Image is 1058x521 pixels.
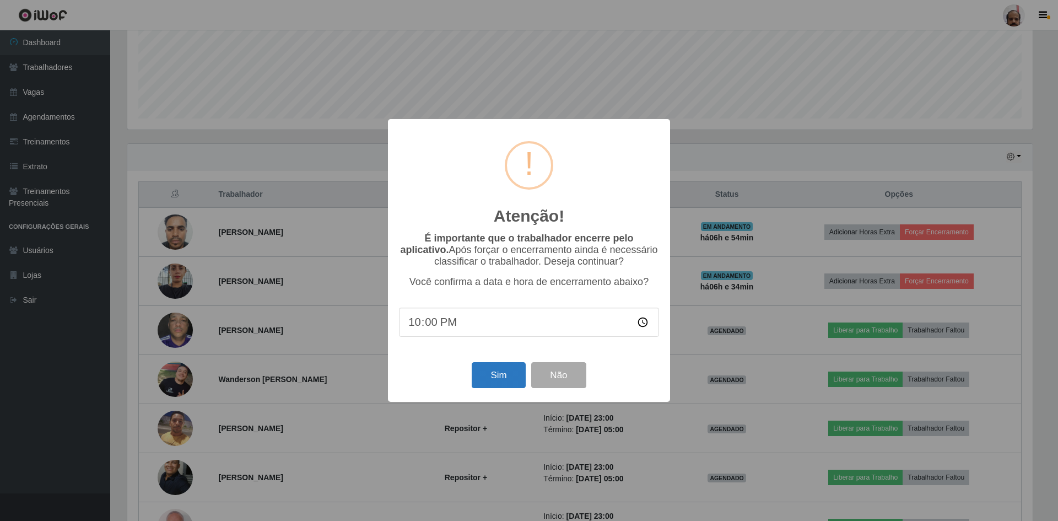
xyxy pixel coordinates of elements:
h2: Atenção! [494,206,564,226]
button: Sim [472,362,525,388]
p: Você confirma a data e hora de encerramento abaixo? [399,276,659,288]
p: Após forçar o encerramento ainda é necessário classificar o trabalhador. Deseja continuar? [399,233,659,267]
button: Não [531,362,586,388]
b: É importante que o trabalhador encerre pelo aplicativo. [400,233,633,255]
